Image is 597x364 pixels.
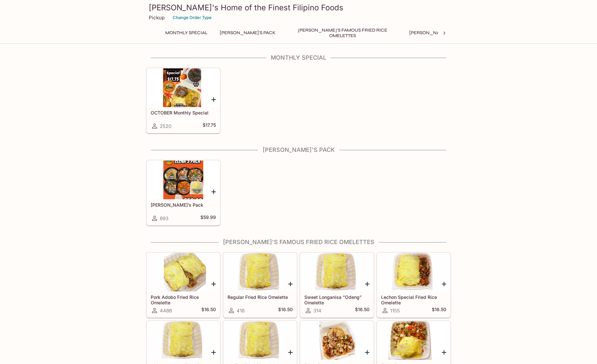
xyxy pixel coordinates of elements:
[149,3,448,13] h3: [PERSON_NAME]'s Home of the Finest Filipino Foods
[147,68,220,133] a: OCTOBER Monthly Special2520$17.75
[151,294,216,305] h5: Pork Adobo Fried Rice Omelette
[147,161,220,199] div: Elena’s Pack
[363,348,371,356] button: Add Triple D
[170,13,215,23] button: Change Order Type
[300,253,373,291] div: Sweet Longanisa “Odeng” Omelette
[286,280,294,288] button: Add Regular Fried Rice Omelette
[160,123,171,129] span: 2520
[300,252,374,318] a: Sweet Longanisa “Odeng” Omelette314$16.50
[313,308,321,314] span: 314
[377,252,450,318] a: Lechon Special Fried Rice Omelette1155$16.50
[224,253,297,291] div: Regular Fried Rice Omelette
[377,321,450,360] div: Triple D Omelette
[149,15,165,21] p: Pickup
[440,280,448,288] button: Add Lechon Special Fried Rice Omelette
[151,110,216,115] h5: OCTOBER Monthly Special
[201,307,216,314] h5: $16.50
[200,214,216,222] h5: $59.99
[203,122,216,130] h5: $17.75
[355,307,369,314] h5: $16.50
[147,68,220,107] div: OCTOBER Monthly Special
[216,28,279,37] button: [PERSON_NAME]'s Pack
[160,308,172,314] span: 4486
[224,321,297,360] div: Stuffed Fried Rice Omelette
[406,28,488,37] button: [PERSON_NAME]'s Mixed Plates
[390,308,400,314] span: 1155
[286,348,294,356] button: Add Stuffed Fried Rice Omelette
[160,215,168,221] span: 893
[151,202,216,208] h5: [PERSON_NAME]’s Pack
[223,252,297,318] a: Regular Fried Rice Omelette416$16.50
[300,321,373,360] div: Triple D
[228,294,293,300] h5: Regular Fried Rice Omelette
[237,308,245,314] span: 416
[377,253,450,291] div: Lechon Special Fried Rice Omelette
[363,280,371,288] button: Add Sweet Longanisa “Odeng” Omelette
[304,294,369,305] h5: Sweet Longanisa “Odeng” Omelette
[209,95,218,103] button: Add OCTOBER Monthly Special
[209,188,218,196] button: Add Elena’s Pack
[146,146,451,153] h4: [PERSON_NAME]'s Pack
[147,321,220,360] div: Chicken Adobo Fried Rice Omelette
[284,28,400,37] button: [PERSON_NAME]'s Famous Fried Rice Omelettes
[209,280,218,288] button: Add Pork Adobo Fried Rice Omelette
[147,160,220,225] a: [PERSON_NAME]’s Pack893$59.99
[440,348,448,356] button: Add Triple D Omelette
[147,253,220,291] div: Pork Adobo Fried Rice Omelette
[432,307,446,314] h5: $16.50
[209,348,218,356] button: Add Chicken Adobo Fried Rice Omelette
[147,252,220,318] a: Pork Adobo Fried Rice Omelette4486$16.50
[146,54,451,61] h4: Monthly Special
[278,307,293,314] h5: $16.50
[146,239,451,246] h4: [PERSON_NAME]'s Famous Fried Rice Omelettes
[162,28,211,37] button: Monthly Special
[381,294,446,305] h5: Lechon Special Fried Rice Omelette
